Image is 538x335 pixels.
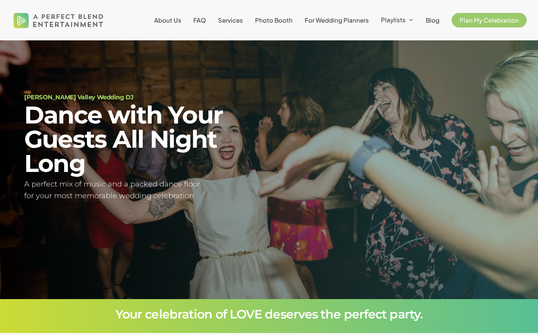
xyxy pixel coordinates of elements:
a: FAQ [193,17,206,23]
a: Playlists [381,17,414,24]
a: Plan My Celebration [452,17,527,23]
img: A Perfect Blend Entertainment [11,6,106,35]
h1: [PERSON_NAME] Valley Wedding DJ [24,94,259,100]
span: Blog [426,16,440,24]
a: Photo Booth [255,17,293,23]
a: For Wedding Planners [305,17,369,23]
span: FAQ [193,16,206,24]
span: About Us [154,16,181,24]
h3: Your celebration of LOVE deserves the perfect party. [24,308,514,320]
span: Photo Booth [255,16,293,24]
a: Blog [426,17,440,23]
h2: Dance with Your Guests All Night Long [24,103,259,176]
span: Plan My Celebration [460,16,519,24]
h5: A perfect mix of music and a packed dance floor for your most memorable wedding celebration [24,178,259,202]
span: Services [218,16,243,24]
a: Services [218,17,243,23]
a: About Us [154,17,181,23]
span: For Wedding Planners [305,16,369,24]
span: Playlists [381,16,406,23]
